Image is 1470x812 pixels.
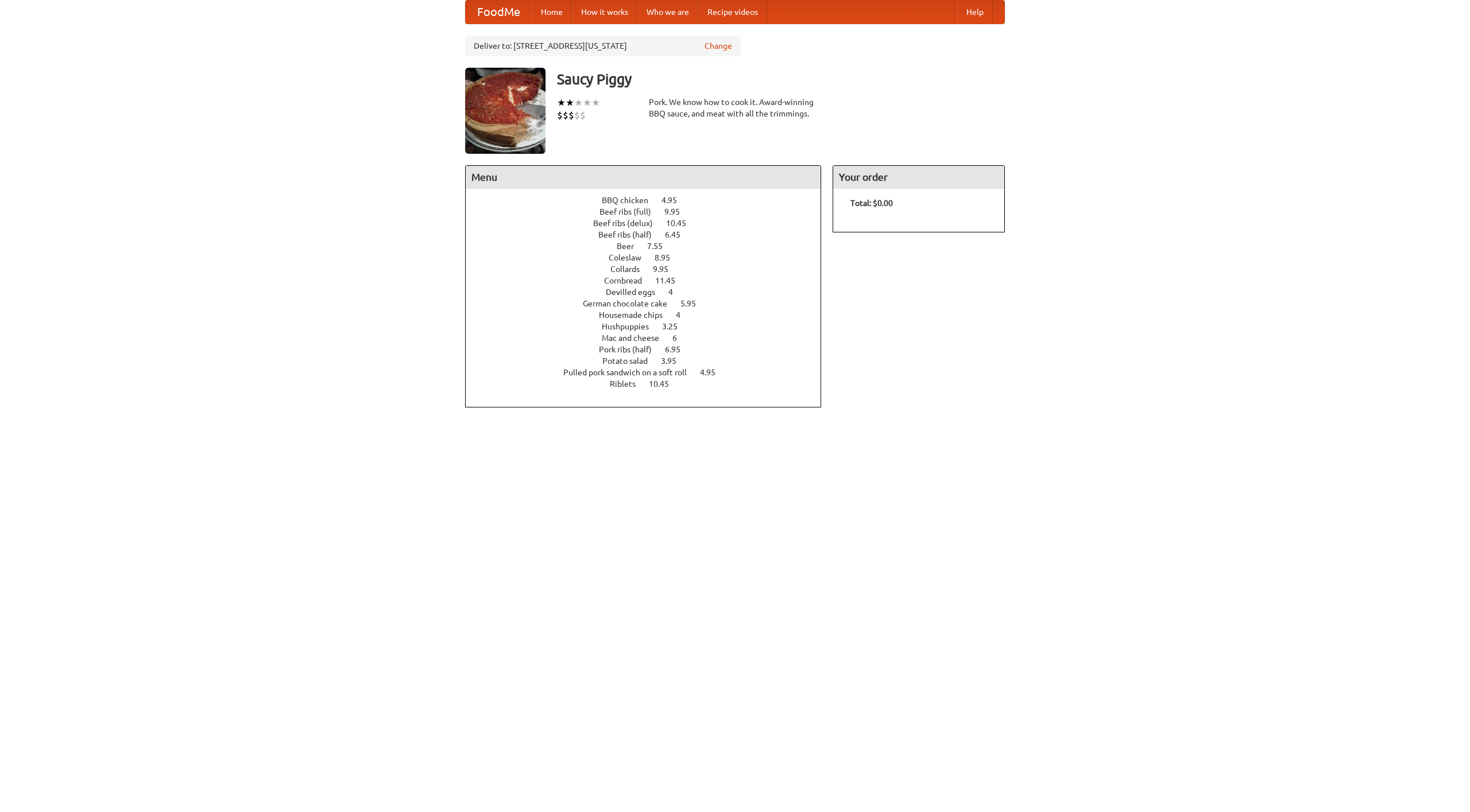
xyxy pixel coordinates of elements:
span: 9.95 [664,207,691,216]
span: 6.45 [665,230,692,239]
span: Riblets [610,379,647,388]
a: Pulled pork sandwich on a soft roll 4.95 [563,368,737,377]
a: Housemade chips 4 [599,310,702,320]
a: FoodMe [466,1,532,24]
span: 5.95 [680,299,707,308]
li: ★ [583,96,591,109]
span: Housemade chips [599,310,674,320]
span: Beer [617,242,645,251]
a: Beer 7.55 [617,242,684,251]
span: Beef ribs (delux) [593,219,664,228]
span: 3.95 [661,356,688,366]
span: Collards [610,265,651,274]
li: $ [568,109,574,122]
span: 8.95 [655,253,682,262]
span: Potato salad [602,356,659,366]
a: Who we are [637,1,698,24]
img: angular.jpg [465,68,546,154]
span: 9.95 [653,265,680,274]
a: Recipe videos [698,1,767,24]
a: Devilled eggs 4 [606,287,694,297]
div: Deliver to: [STREET_ADDRESS][US_STATE] [465,36,741,56]
span: BBQ chicken [602,196,660,205]
div: Pork. We know how to cook it. Award-winning BBQ sauce, and meat with all the trimmings. [649,96,821,119]
span: 11.45 [655,276,687,285]
span: 6.95 [665,345,692,354]
a: Riblets 10.45 [610,379,690,388]
a: Coleslaw 8.95 [609,253,691,262]
span: 10.45 [666,219,698,228]
li: ★ [557,96,566,109]
li: ★ [574,96,583,109]
span: 10.45 [649,379,680,388]
li: ★ [566,96,574,109]
a: Beef ribs (delux) 10.45 [593,219,707,228]
span: Cornbread [604,276,653,285]
a: German chocolate cake 5.95 [583,299,717,308]
span: 4 [668,287,684,297]
a: Change [705,40,732,52]
li: $ [563,109,568,122]
a: Cornbread 11.45 [604,276,697,285]
span: Pulled pork sandwich on a soft roll [563,368,698,377]
span: Coleslaw [609,253,653,262]
a: Beef ribs (half) 6.45 [598,230,702,239]
span: Hushpuppies [602,322,660,331]
span: 4.95 [700,368,727,377]
a: Mac and cheese 6 [602,333,698,343]
a: Home [532,1,572,24]
span: 6 [672,333,688,343]
b: Total: $0.00 [850,199,893,208]
a: Pork ribs (half) 6.95 [599,345,702,354]
li: ★ [591,96,600,109]
li: $ [574,109,580,122]
a: Collards 9.95 [610,265,690,274]
span: Pork ribs (half) [599,345,663,354]
span: German chocolate cake [583,299,679,308]
span: 7.55 [647,242,674,251]
span: Mac and cheese [602,333,671,343]
h4: Menu [466,166,821,189]
a: Hushpuppies 3.25 [602,322,699,331]
h4: Your order [833,166,1004,189]
li: $ [557,109,563,122]
span: 4 [676,310,692,320]
a: Beef ribs (full) 9.95 [599,207,701,216]
h3: Saucy Piggy [557,68,1005,91]
span: Beef ribs (half) [598,230,663,239]
span: Beef ribs (full) [599,207,663,216]
span: 3.25 [662,322,689,331]
span: 4.95 [661,196,688,205]
a: BBQ chicken 4.95 [602,196,698,205]
a: How it works [572,1,637,24]
span: Devilled eggs [606,287,667,297]
li: $ [580,109,586,122]
a: Potato salad 3.95 [602,356,698,366]
a: Help [957,1,993,24]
